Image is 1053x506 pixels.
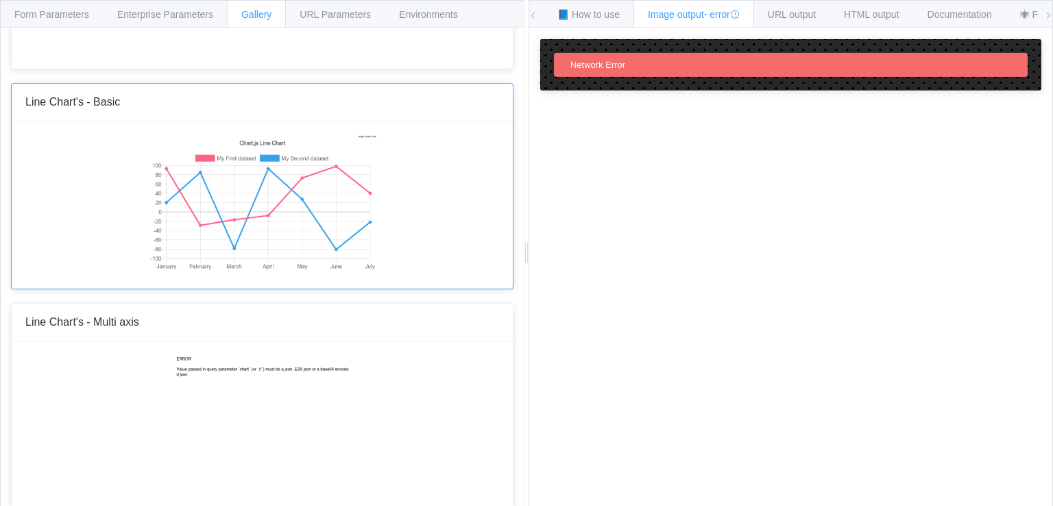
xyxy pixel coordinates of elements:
[557,9,620,20] span: 📘 How to use
[25,316,139,328] span: Line Chart's - Multi axis
[928,9,992,20] span: Documentation
[300,9,371,20] span: URL Parameters
[25,96,120,108] span: Line Chart's - Basic
[117,9,213,20] span: Enterprise Parameters
[148,135,376,272] img: Static chart exemple
[570,60,625,70] span: Network Error
[241,9,271,20] span: Gallery
[399,9,458,20] span: Environments
[844,9,899,20] span: HTML output
[14,9,89,20] span: Form Parameters
[175,355,350,492] img: Static chart exemple
[648,9,740,20] span: Image output
[704,9,740,20] span: - error
[768,9,816,20] span: URL output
